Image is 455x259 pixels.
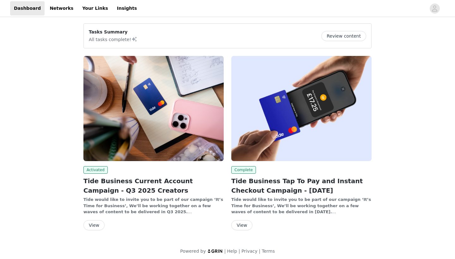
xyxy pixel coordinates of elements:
a: View [83,223,105,228]
img: logo [207,249,223,253]
button: Review content [321,31,366,41]
a: Your Links [78,1,112,15]
a: Insights [113,1,141,15]
button: View [231,220,252,230]
a: Networks [46,1,77,15]
p: All tasks complete! [89,35,137,43]
strong: Tide would like to invite you to be part of our campaign ‘It’s Time for Business’, We’ll be worki... [231,197,371,214]
img: Tide Business [83,56,224,161]
img: Tide Business [231,56,372,161]
span: Complete [231,166,256,174]
a: Terms [262,249,275,254]
div: avatar [432,3,438,14]
a: Help [227,249,237,254]
p: Tasks Summary [89,29,137,35]
span: | [259,249,260,254]
span: | [224,249,226,254]
button: View [83,220,105,230]
span: | [239,249,240,254]
a: View [231,223,252,228]
strong: Tide would like to invite you to be part of our campaign ‘It’s Time for Business’, We’ll be worki... [83,197,223,214]
a: Dashboard [10,1,45,15]
a: Privacy [241,249,258,254]
h2: Tide Business Current Account Campaign - Q3 2025 Creators [83,176,224,195]
h2: Tide Business Tap To Pay and Instant Checkout Campaign - [DATE] [231,176,372,195]
span: Powered by [180,249,206,254]
span: Activated [83,166,108,174]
